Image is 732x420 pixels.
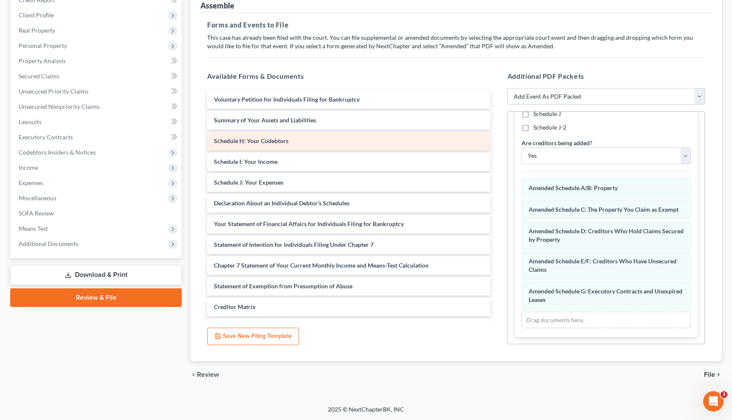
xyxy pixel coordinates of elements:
h5: Forms and Events to File [207,20,705,30]
span: Codebtors Insiders & Notices [19,149,96,156]
span: 3 [721,391,727,398]
div: Assemble [200,0,234,11]
span: Statement of Exemption from Presumption of Abuse [214,282,352,290]
button: Save New Filing Template [207,328,299,345]
a: Unsecured Priority Claims [12,84,182,99]
a: Download & Print [10,265,182,285]
span: Property Analysis [19,57,66,64]
span: Chapter 7 Statement of Your Current Monthly Income and Means-Test Calculation [214,262,429,269]
span: Schedule H: Your Codebtors [214,137,288,144]
span: Unsecured Priority Claims [19,88,89,95]
span: Lawsuits [19,118,42,125]
span: Creditor Matrix [214,303,256,310]
span: Amended Schedule C: The Property You Claim as Exempt [529,206,679,213]
span: Income [19,164,38,171]
div: Drag documents here. [521,312,691,329]
span: File [704,371,715,378]
span: Expenses [19,179,43,186]
span: Summary of Your Assets and Liabilities [214,116,316,124]
iframe: Intercom live chat [703,391,724,412]
span: Schedule J-2 [533,124,566,131]
span: Schedule J [533,110,561,117]
a: Executory Contracts [12,130,182,145]
span: Executory Contracts [19,133,73,141]
span: Amended Schedule E/F: Creditors Who Have Unsecured Claims [529,257,677,273]
a: Secured Claims [12,69,182,84]
button: chevron_left Review [190,371,227,378]
span: Client Profile [19,11,54,19]
span: Means Test [19,225,48,232]
a: Lawsuits [12,114,182,130]
span: Your Statement of Financial Affairs for Individuals Filing for Bankruptcy [214,220,404,227]
span: Miscellaneous [19,194,56,202]
span: Additional Documents [19,240,78,247]
a: Unsecured Nonpriority Claims [12,99,182,114]
a: Review & File [10,288,182,307]
a: SOFA Review [12,206,182,221]
span: Amended Schedule A/B: Property [529,184,618,191]
span: Declaration About an Individual Debtor's Schedules [214,199,349,207]
i: chevron_right [715,371,722,378]
span: Schedule J: Your Expenses [214,179,283,186]
span: Unsecured Nonpriority Claims [19,103,100,110]
span: Review [197,371,219,378]
span: Statement of Intention for Individuals Filing Under Chapter 7 [214,241,374,248]
span: Amended Schedule G: Executory Contracts and Unexpired Leases [529,287,682,303]
h5: Additional PDF Packets [507,71,705,81]
i: chevron_left [190,371,197,378]
p: This case has already been filed with the court. You can file supplemental or amended documents b... [207,33,705,50]
a: Property Analysis [12,53,182,69]
label: Are creditors being added? [521,138,592,147]
span: SOFA Review [19,210,54,217]
span: Voluntary Petition for Individuals Filing for Bankruptcy [214,96,360,103]
span: Personal Property [19,42,67,49]
span: Schedule I: Your Income [214,158,277,165]
span: Amended Schedule D: Creditors Who Hold Claims Secured by Property [529,227,684,243]
h5: Available Forms & Documents [207,71,491,81]
span: Secured Claims [19,72,59,80]
span: Real Property [19,27,55,34]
